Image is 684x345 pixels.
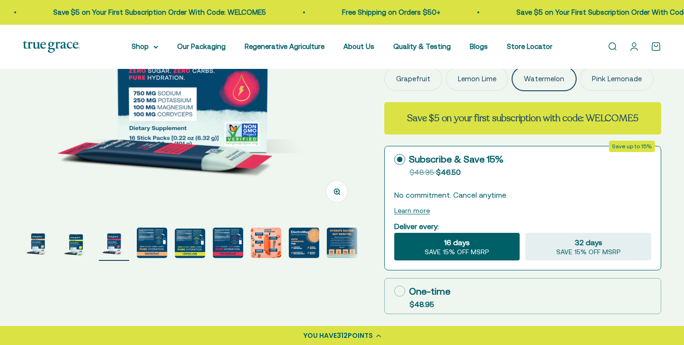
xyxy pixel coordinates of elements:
[213,228,243,258] img: ElectroMag™
[326,8,424,16] a: Free Shipping on Orders $50+
[251,228,281,258] img: Magnesium for heart health and stress support* Chloride to support pH balance and oxygen flow* So...
[304,331,337,340] span: YOU HAVE
[384,326,415,337] label: Quantity:
[137,228,167,261] button: Go to item 4
[175,229,205,258] img: ElectroMag™
[507,42,552,50] a: Store Locator
[23,228,53,258] img: ElectroMag™
[245,42,324,50] a: Regenerative Agriculture
[407,112,638,125] strong: Save $5 on your first subscription with code: WELCOME5
[99,228,129,261] button: Go to item 3
[348,331,373,340] span: POINTS
[132,41,158,52] summary: Shop
[137,228,167,258] img: 750 mg sodium for fluid balance and cellular communication.* 250 mg potassium supports blood pres...
[175,229,205,261] button: Go to item 5
[251,228,281,261] button: Go to item 7
[37,7,250,18] p: Save $5 on Your First Subscription Order With Code: WELCOME5
[470,42,488,50] a: Blogs
[327,228,357,261] button: Go to item 9
[213,228,243,261] button: Go to item 6
[289,228,319,258] img: Rapid Hydration For: - Exercise endurance* - Stress support* - Electrolyte replenishment* - Muscl...
[23,228,53,261] button: Go to item 1
[337,331,348,340] span: 312
[343,42,374,50] a: About Us
[61,228,91,261] button: Go to item 2
[327,228,357,258] img: Everyone needs true hydration. From your extreme athletes to you weekend warriors, ElectroMag giv...
[61,228,91,258] img: ElectroMag™
[99,228,129,258] img: ElectroMag™
[289,228,319,261] button: Go to item 8
[177,42,226,50] a: Our Packaging
[393,42,451,50] a: Quality & Testing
